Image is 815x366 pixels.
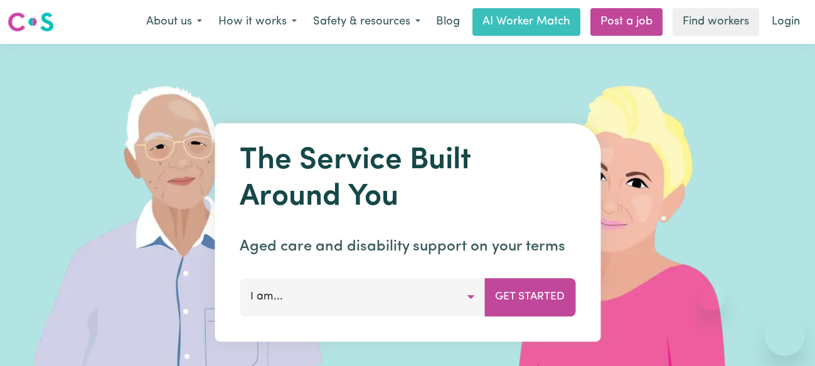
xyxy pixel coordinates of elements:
button: Get Started [484,278,575,316]
button: I am... [240,278,485,316]
button: About us [138,9,210,35]
a: Find workers [673,8,759,36]
a: AI Worker Match [472,8,580,36]
p: Aged care and disability support on your terms [240,235,575,258]
iframe: Close message [700,286,725,311]
button: Safety & resources [305,9,429,35]
a: Blog [429,8,467,36]
button: How it works [210,9,305,35]
h1: The Service Built Around You [240,143,575,215]
a: Careseekers logo [8,8,54,36]
a: Login [764,8,807,36]
img: Careseekers logo [8,11,54,33]
a: Post a job [590,8,663,36]
iframe: Button to launch messaging window [765,316,805,356]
